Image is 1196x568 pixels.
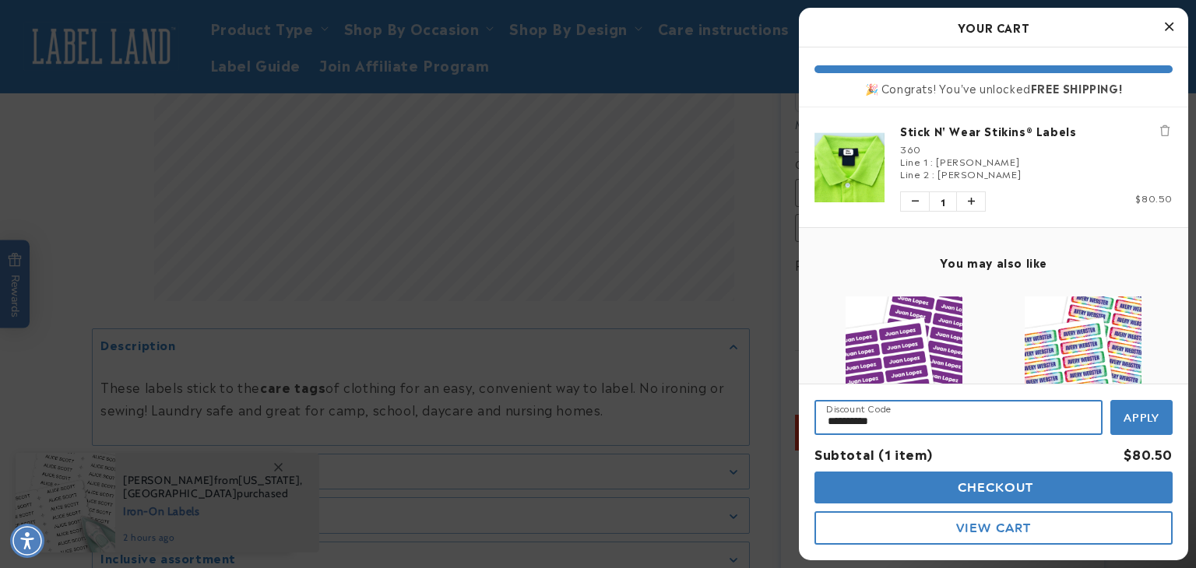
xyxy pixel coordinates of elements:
[814,472,1173,503] button: Checkout
[932,167,935,181] span: :
[814,81,1173,95] div: 🎉 Congrats! You've unlocked
[936,154,1019,168] span: [PERSON_NAME]
[900,123,1173,138] a: Stick N' Wear Stikins® Labels
[937,167,1021,181] span: [PERSON_NAME]
[954,480,1034,495] span: Checkout
[12,444,197,490] iframe: Sign Up via Text for Offers
[814,281,994,554] div: product
[10,524,44,558] div: Accessibility Menu
[956,521,1031,535] span: View Cart
[900,142,1173,155] div: 360
[13,44,208,73] button: Can these labels be used on uniforms?
[929,192,957,211] span: 1
[814,511,1173,545] button: View Cart
[1157,16,1180,39] button: Close Cart
[900,167,930,181] span: Line 2
[814,16,1173,39] h2: Your Cart
[814,107,1173,227] li: product
[957,192,985,211] button: Increase quantity of Stick N' Wear Stikins® Labels
[814,444,932,463] span: Subtotal (1 item)
[814,132,885,202] img: Stick N' Wear Stikins® Labels
[930,154,934,168] span: :
[814,400,1103,435] input: Input Discount
[994,281,1173,554] div: product
[900,154,928,168] span: Line 1
[53,87,208,117] button: Do these labels need ironing?
[1124,443,1173,465] div: $80.50
[1135,191,1173,205] span: $80.50
[901,192,929,211] button: Decrease quantity of Stick N' Wear Stikins® Labels
[1124,411,1160,425] span: Apply
[1110,400,1173,435] button: Apply
[1031,79,1122,96] b: FREE SHIPPING!
[1157,123,1173,138] button: Remove Stick N' Wear Stikins® Labels
[814,255,1173,269] h4: You may also like
[846,296,962,413] img: Waterproof Mini Stickers - Label Land
[1025,296,1141,413] img: Mini Rectangle Name Labels - Label Land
